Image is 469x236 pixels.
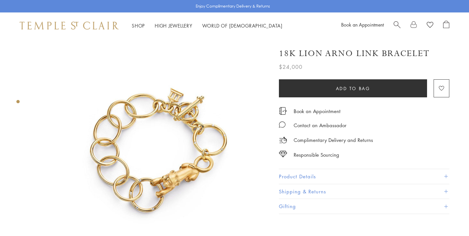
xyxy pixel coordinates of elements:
[394,21,401,30] a: Search
[155,22,192,29] a: High JewelleryHigh Jewellery
[279,184,449,199] button: Shipping & Returns
[279,107,287,115] img: icon_appointment.svg
[20,22,119,29] img: Temple St. Clair
[341,21,384,28] a: Book an Appointment
[294,136,373,144] p: Complimentary Delivery and Returns
[132,22,145,29] a: ShopShop
[132,22,283,30] nav: Main navigation
[279,63,303,71] span: $24,000
[196,3,270,10] p: Enjoy Complimentary Delivery & Returns
[336,85,370,92] span: Add to bag
[294,108,341,115] a: Book an Appointment
[436,205,462,229] iframe: Gorgias live chat messenger
[443,21,449,30] a: Open Shopping Bag
[279,121,285,128] img: MessageIcon-01_2.svg
[279,79,427,97] button: Add to bag
[294,151,339,159] div: Responsible Sourcing
[279,136,287,144] img: icon_delivery.svg
[279,151,287,157] img: icon_sourcing.svg
[279,48,430,59] h1: 18K Lion Arno Link Bracelet
[294,121,346,129] div: Contact an Ambassador
[427,21,433,30] a: View Wishlist
[279,169,449,184] button: Product Details
[279,199,449,214] button: Gifting
[202,22,283,29] a: World of [DEMOGRAPHIC_DATA]World of [DEMOGRAPHIC_DATA]
[16,98,20,108] div: Product gallery navigation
